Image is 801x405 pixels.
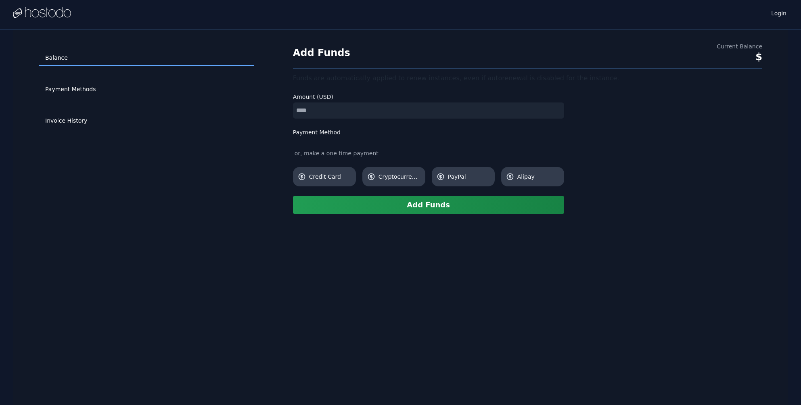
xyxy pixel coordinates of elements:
[717,42,762,50] div: Current Balance
[13,7,71,19] img: Logo
[309,173,351,181] span: Credit Card
[293,128,564,136] label: Payment Method
[717,50,762,63] div: $
[293,196,564,214] button: Add Funds
[293,46,350,59] h1: Add Funds
[293,93,564,101] label: Amount (USD)
[39,82,254,97] a: Payment Methods
[770,8,788,17] a: Login
[517,173,559,181] span: Alipay
[39,50,254,66] a: Balance
[293,73,762,83] div: Funds are automatically applied to renew instances, even if autorenewal is disabled for the insta...
[293,149,564,157] div: or, make a one time payment
[379,173,420,181] span: Cryptocurrency
[39,113,254,129] a: Invoice History
[448,173,490,181] span: PayPal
